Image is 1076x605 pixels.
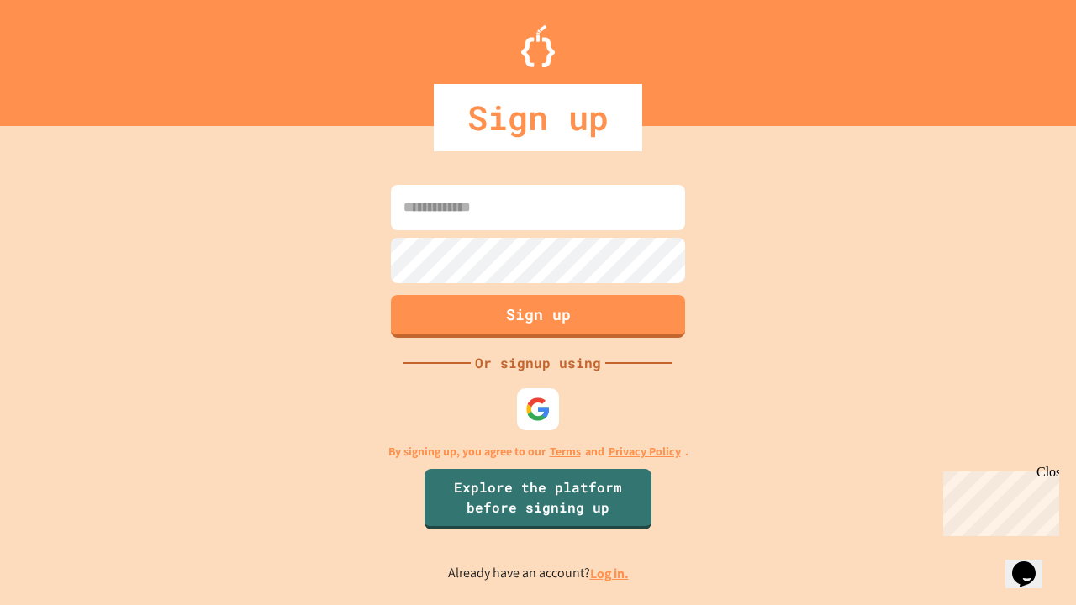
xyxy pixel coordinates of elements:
[550,443,581,460] a: Terms
[425,469,651,529] a: Explore the platform before signing up
[391,295,685,338] button: Sign up
[525,397,551,422] img: google-icon.svg
[936,465,1059,536] iframe: chat widget
[471,353,605,373] div: Or signup using
[1005,538,1059,588] iframe: chat widget
[434,84,642,151] div: Sign up
[448,563,629,584] p: Already have an account?
[7,7,116,107] div: Chat with us now!Close
[609,443,681,460] a: Privacy Policy
[388,443,688,460] p: By signing up, you agree to our and .
[590,565,629,582] a: Log in.
[521,25,555,67] img: Logo.svg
